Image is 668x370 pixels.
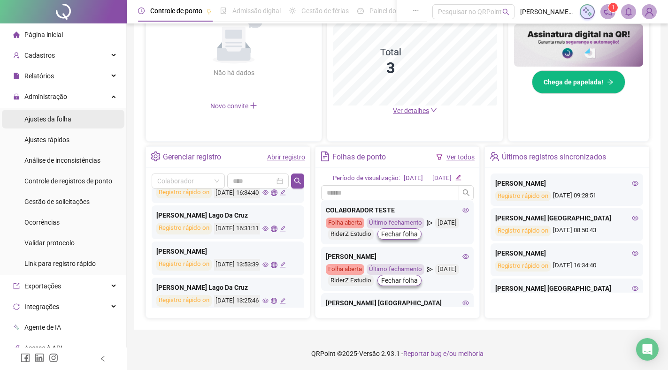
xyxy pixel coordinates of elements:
[462,189,470,196] span: search
[232,7,281,15] span: Admissão digital
[280,226,286,232] span: edit
[326,264,364,275] div: Folha aberta
[262,298,269,304] span: eye
[393,107,437,114] a: Ver detalhes down
[462,207,469,213] span: eye
[21,353,30,362] span: facebook
[455,174,461,181] span: edit
[267,153,305,161] a: Abrir registro
[49,353,58,362] span: instagram
[427,218,433,228] span: send
[24,72,54,80] span: Relatórios
[381,275,418,286] span: Fechar folha
[328,229,374,240] div: RiderZ Estudio
[495,261,638,272] div: [DATE] 16:34:40
[206,8,212,14] span: pushpin
[357,8,364,14] span: dashboard
[367,218,424,228] div: Último fechamento
[262,189,269,196] span: eye
[326,251,469,262] div: [PERSON_NAME]
[24,260,96,267] span: Link para registro rápido
[24,303,59,310] span: Integrações
[326,298,469,308] div: [PERSON_NAME] [GEOGRAPHIC_DATA]
[632,180,638,187] span: eye
[13,282,20,289] span: export
[214,187,260,199] div: [DATE] 16:34:40
[156,223,212,234] div: Registro rápido on
[430,107,437,113] span: down
[271,262,277,268] span: global
[582,7,592,17] img: sparkle-icon.fc2bf0ac1784a2077858766a79e2daf3.svg
[520,7,574,17] span: [PERSON_NAME] - RiderZ Estudio
[271,298,277,304] span: global
[280,262,286,268] span: edit
[435,218,459,228] div: [DATE]
[427,264,433,275] span: send
[326,218,364,228] div: Folha aberta
[35,353,44,362] span: linkedin
[13,72,20,79] span: file
[413,8,419,14] span: ellipsis
[24,136,69,143] span: Ajustes rápidos
[280,189,286,196] span: edit
[490,151,499,161] span: team
[289,8,296,14] span: sun
[367,264,424,275] div: Último fechamento
[156,210,299,220] div: [PERSON_NAME] Lago Da Cruz
[404,174,423,183] div: [DATE]
[100,355,106,362] span: left
[127,337,668,370] footer: QRPoint © 2025 - 2.93.1 -
[220,8,227,14] span: file-done
[214,259,260,271] div: [DATE] 13:53:39
[156,246,299,257] div: [PERSON_NAME]
[214,223,260,234] div: [DATE] 16:31:11
[150,7,202,15] span: Controle de ponto
[377,275,422,286] button: Fechar folha
[301,7,349,15] span: Gestão de férias
[13,93,20,99] span: lock
[320,151,330,161] span: file-text
[271,189,277,196] span: global
[156,295,212,307] div: Registro rápido on
[642,5,656,19] img: 89514
[24,93,67,100] span: Administração
[24,219,60,226] span: Ocorrências
[156,259,212,271] div: Registro rápido on
[24,344,62,352] span: Acesso à API
[24,198,90,205] span: Gestão de solicitações
[294,177,301,185] span: search
[13,31,20,38] span: home
[495,191,638,202] div: [DATE] 09:28:51
[462,300,469,306] span: eye
[24,52,55,59] span: Cadastros
[495,283,638,294] div: [PERSON_NAME] [GEOGRAPHIC_DATA]
[24,31,63,38] span: Página inicial
[432,174,452,183] div: [DATE]
[514,24,643,67] img: banner%2F02c71560-61a6-44d4-94b9-c8ab97240462.png
[604,8,612,16] span: notification
[210,102,257,110] span: Novo convite
[332,149,386,165] div: Folhas de ponto
[495,191,551,202] div: Registro rápido on
[435,264,459,275] div: [DATE]
[13,344,20,351] span: api
[214,295,260,307] div: [DATE] 13:25:46
[369,7,406,15] span: Painel do DP
[262,262,269,268] span: eye
[156,187,212,199] div: Registro rápido on
[608,3,618,12] sup: 1
[156,282,299,293] div: [PERSON_NAME] Lago Da Cruz
[250,102,257,109] span: plus
[495,226,551,236] div: Registro rápido on
[333,174,400,183] div: Período de visualização:
[495,178,638,189] div: [PERSON_NAME]
[359,350,380,357] span: Versão
[151,151,161,161] span: setting
[262,226,269,232] span: eye
[632,215,638,221] span: eye
[326,205,469,215] div: COLABORADOR TESTE
[381,229,418,239] span: Fechar folha
[502,8,509,15] span: search
[532,70,625,94] button: Chega de papelada!
[24,177,112,185] span: Controle de registros de ponto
